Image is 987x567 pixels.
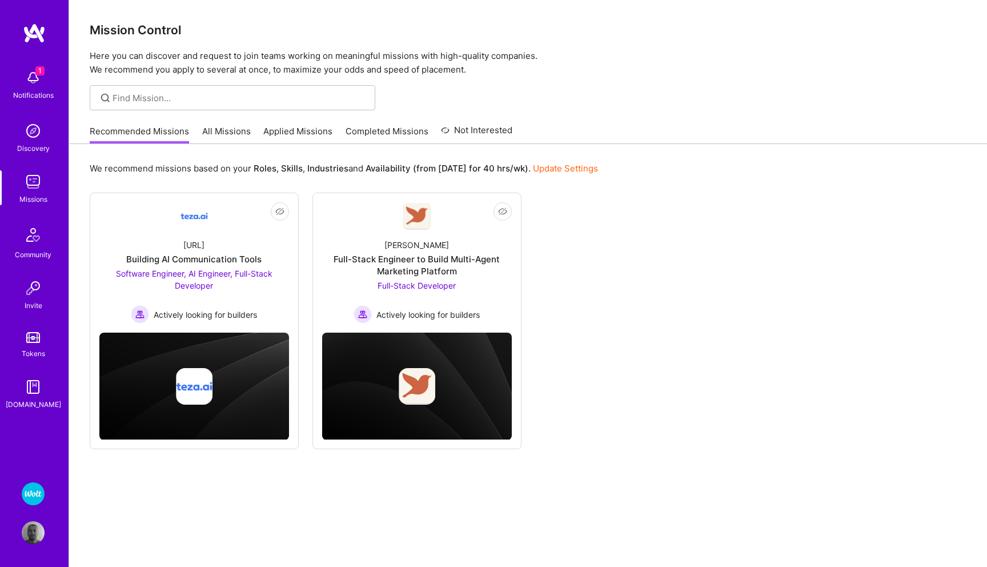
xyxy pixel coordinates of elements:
[180,202,208,230] img: Company Logo
[22,170,45,193] img: teamwork
[90,162,598,174] p: We recommend missions based on your , , and .
[131,305,149,324] img: Actively looking for builders
[25,300,42,312] div: Invite
[322,333,512,440] img: cover
[22,521,45,544] img: User Avatar
[346,125,428,144] a: Completed Missions
[281,163,303,174] b: Skills
[441,123,512,144] a: Not Interested
[6,398,61,410] div: [DOMAIN_NAME]
[90,49,966,77] p: Here you can discover and request to join teams working on meaningful missions with high-quality ...
[176,368,212,405] img: Company logo
[19,521,47,544] a: User Avatar
[307,163,348,174] b: Industries
[183,239,204,251] div: [URL]
[35,66,45,75] span: 1
[22,66,45,89] img: bell
[99,91,112,105] i: icon SearchGrey
[263,125,332,144] a: Applied Missions
[90,125,189,144] a: Recommended Missions
[366,163,528,174] b: Availability (from [DATE] for 40 hrs/wk)
[254,163,276,174] b: Roles
[17,142,50,154] div: Discovery
[533,163,598,174] a: Update Settings
[22,277,45,300] img: Invite
[15,249,51,261] div: Community
[113,92,367,104] input: Find Mission...
[99,333,289,440] img: cover
[90,23,966,37] h3: Mission Control
[403,203,431,230] img: Company Logo
[116,269,272,290] span: Software Engineer, AI Engineer, Full-Stack Developer
[202,125,251,144] a: All Missions
[384,239,449,251] div: [PERSON_NAME]
[322,253,512,277] div: Full-Stack Engineer to Build Multi-Agent Marketing Platform
[378,281,456,290] span: Full-Stack Developer
[19,193,47,205] div: Missions
[22,376,45,398] img: guide book
[22,482,45,505] img: Wolt - Fintech: Payments Expansion Team
[23,23,46,43] img: logo
[99,202,289,324] a: Company Logo[URL]Building AI Communication ToolsSoftware Engineer, AI Engineer, Full-Stack Develo...
[154,309,257,321] span: Actively looking for builders
[19,221,47,249] img: Community
[22,348,45,360] div: Tokens
[498,207,507,216] i: icon EyeClosed
[399,368,435,405] img: Company logo
[376,309,480,321] span: Actively looking for builders
[354,305,372,324] img: Actively looking for builders
[22,119,45,142] img: discovery
[322,202,512,324] a: Company Logo[PERSON_NAME]Full-Stack Engineer to Build Multi-Agent Marketing PlatformFull-Stack De...
[26,332,40,343] img: tokens
[19,482,47,505] a: Wolt - Fintech: Payments Expansion Team
[275,207,284,216] i: icon EyeClosed
[126,253,262,265] div: Building AI Communication Tools
[13,89,54,101] div: Notifications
